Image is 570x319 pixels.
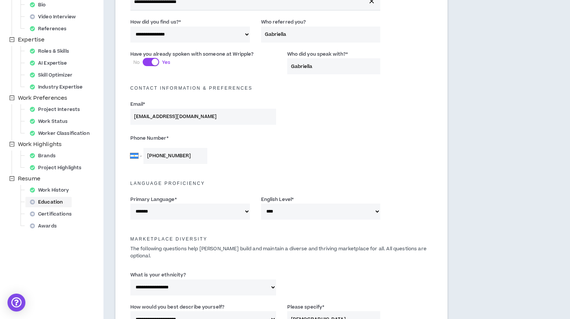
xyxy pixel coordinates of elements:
p: The following questions help [PERSON_NAME] build and maintain a diverse and thriving marketplace ... [125,245,439,260]
h5: Language Proficiency [125,181,439,186]
input: Enter Email [130,109,276,125]
span: Yes [162,59,170,66]
button: NoYes [143,58,159,66]
label: How did you find us? [130,16,181,28]
span: Expertise [18,36,44,44]
div: Certifications [27,209,79,219]
div: Industry Expertise [27,82,90,92]
div: Worker Classification [27,128,97,139]
span: Work Preferences [18,94,67,102]
div: Skill Optimizer [27,70,80,80]
input: Wripple employee's name [287,58,381,74]
div: Work History [27,185,77,195]
label: English Level [261,193,294,205]
div: Video Interview [27,12,83,22]
label: Primary Language [130,193,177,205]
label: Who did you speak with? [287,48,348,60]
div: References [27,24,74,34]
div: Education [27,197,70,207]
label: What is your ethnicity? [130,269,186,281]
div: Project Highlights [27,162,89,173]
span: Work Preferences [16,94,69,103]
span: minus-square [9,142,15,147]
span: Resume [16,174,42,183]
span: Resume [18,175,40,183]
span: minus-square [9,95,15,100]
label: Please specify [287,301,325,313]
span: No [133,59,140,66]
label: Email [130,98,145,110]
div: Roles & Skills [27,46,77,56]
label: How would you best describe yourself? [130,301,224,313]
span: Work Highlights [18,140,62,148]
div: Work Status [27,116,75,127]
span: minus-square [9,37,15,42]
div: Project Interests [27,104,87,115]
div: AI Expertise [27,58,75,68]
label: Have you already spoken with someone at Wripple? [130,48,254,60]
label: Phone Number [130,132,276,144]
div: Open Intercom Messenger [7,294,25,312]
div: Awards [27,221,64,231]
span: Work Highlights [16,140,63,149]
div: Brands [27,151,63,161]
span: Expertise [16,35,46,44]
h5: Marketplace Diversity [125,236,439,242]
span: minus-square [9,176,15,181]
h5: Contact Information & preferences [125,86,439,91]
